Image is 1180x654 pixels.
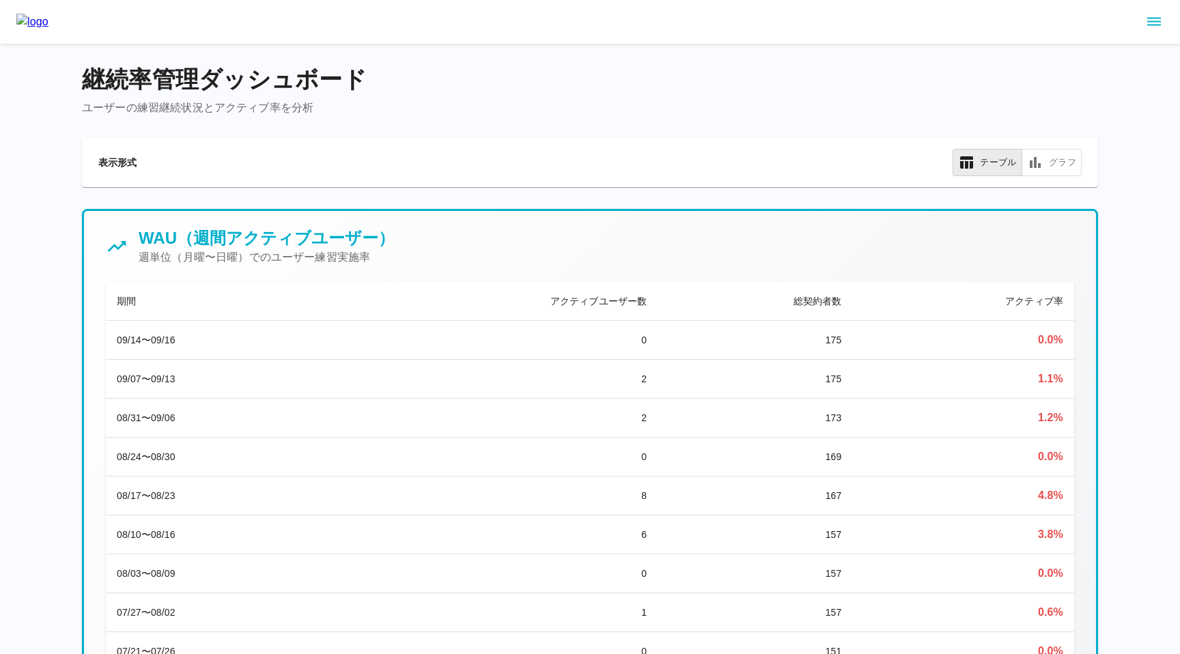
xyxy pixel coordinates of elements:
[852,282,1074,321] th: アクティブ率
[658,438,852,477] td: 169
[863,565,1063,582] p: 0.0 %
[329,399,658,438] td: 2
[139,227,395,249] h5: WAU（週間アクティブユーザー）
[106,321,329,360] td: 09/14〜09/16
[16,14,48,30] img: logo
[106,438,329,477] td: 08/24〜08/30
[1022,149,1082,176] button: グラフ表示
[106,399,329,438] td: 08/31〜09/06
[1142,10,1166,33] button: sidemenu
[953,149,1022,176] button: テーブル表示
[106,477,329,515] td: 08/17〜08/23
[106,515,329,554] td: 08/10〜08/16
[82,100,1098,116] p: ユーザーの練習継続状況とアクティブ率を分析
[658,399,852,438] td: 173
[329,282,658,321] th: アクティブユーザー数
[98,156,137,169] p: 表示形式
[658,593,852,632] td: 157
[658,477,852,515] td: 167
[863,449,1063,465] p: 0.0 %
[329,477,658,515] td: 8
[82,66,1098,94] h4: 継続率管理ダッシュボード
[106,360,329,399] td: 09/07〜09/13
[106,593,329,632] td: 07/27〜08/02
[863,526,1063,543] p: 3.8 %
[863,371,1063,387] p: 1.1 %
[863,332,1063,348] p: 0.0 %
[329,515,658,554] td: 6
[329,438,658,477] td: 0
[329,360,658,399] td: 2
[863,604,1063,621] p: 0.6 %
[658,282,852,321] th: 総契約者数
[106,282,329,321] th: 期間
[329,554,658,593] td: 0
[106,554,329,593] td: 08/03〜08/09
[658,321,852,360] td: 175
[863,410,1063,426] p: 1.2 %
[329,593,658,632] td: 1
[658,554,852,593] td: 157
[953,149,1082,176] div: 表示形式
[658,360,852,399] td: 175
[863,487,1063,504] p: 4.8 %
[139,249,395,266] p: 週単位（月曜〜日曜）でのユーザー練習実施率
[329,321,658,360] td: 0
[658,515,852,554] td: 157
